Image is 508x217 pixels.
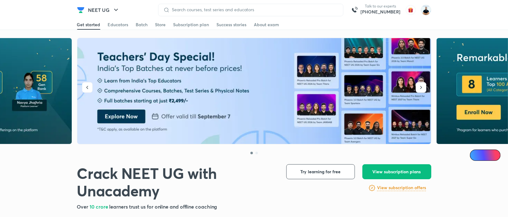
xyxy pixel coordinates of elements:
img: avatar [406,5,416,15]
button: Try learning for free [286,164,355,179]
a: About exam [254,20,279,30]
div: Store [155,22,166,28]
div: Subscription plan [173,22,209,28]
p: Talk to our experts [361,4,401,9]
div: Success stories [217,22,247,28]
img: Subhash Chandra Yadav [421,5,431,15]
a: Store [155,20,166,30]
a: Get started [77,20,100,30]
span: 10 crore [90,203,109,210]
span: Over [77,203,90,210]
span: Ai Doubts [480,153,497,158]
div: Batch [136,22,148,28]
img: call-us [348,4,361,16]
span: View subscription plans [373,169,421,175]
button: View subscription plans [362,164,431,179]
a: Subscription plan [173,20,209,30]
h1: Crack NEET UG with Unacademy [77,164,276,199]
div: Educators [108,22,128,28]
input: Search courses, test series and educators [170,7,338,12]
span: Try learning for free [300,169,341,175]
a: View subscription offers [377,184,426,192]
h6: View subscription offers [377,185,426,191]
img: Icon [474,153,479,158]
a: Success stories [217,20,247,30]
a: [PHONE_NUMBER] [361,9,401,15]
span: learners trust us for online and offline coaching [109,203,217,210]
a: Batch [136,20,148,30]
img: Company Logo [77,6,85,14]
div: About exam [254,22,279,28]
a: Educators [108,20,128,30]
div: Get started [77,22,100,28]
button: NEET UG [85,4,123,16]
a: Ai Doubts [470,150,501,161]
